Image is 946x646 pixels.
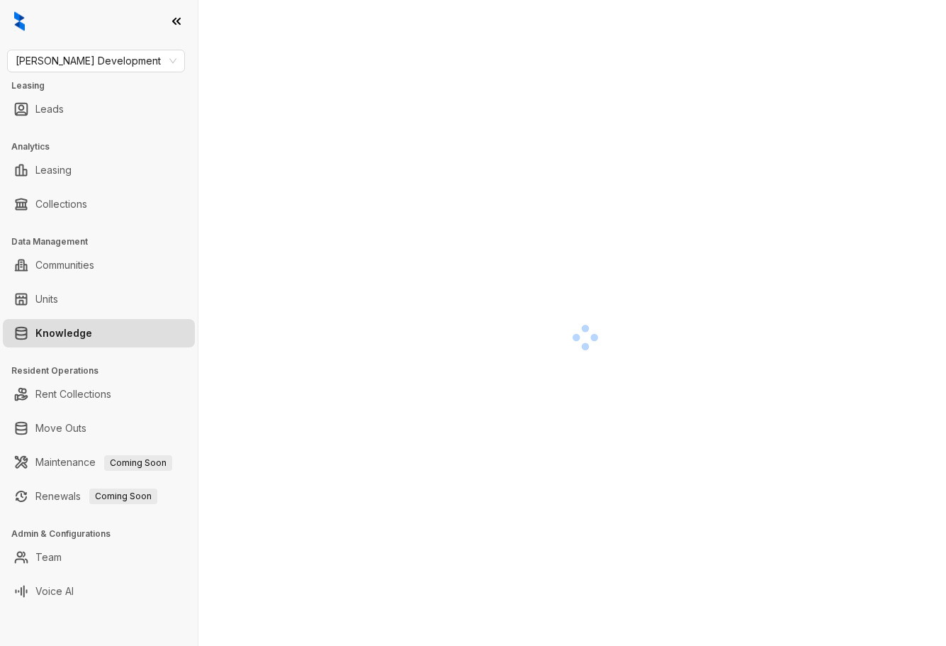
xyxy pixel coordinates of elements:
[3,251,195,279] li: Communities
[3,482,195,511] li: Renewals
[14,11,25,31] img: logo
[35,319,92,347] a: Knowledge
[104,455,172,471] span: Coming Soon
[3,156,195,184] li: Leasing
[11,528,198,540] h3: Admin & Configurations
[3,285,195,313] li: Units
[35,543,62,572] a: Team
[35,577,74,606] a: Voice AI
[11,140,198,153] h3: Analytics
[3,414,195,442] li: Move Outs
[3,380,195,408] li: Rent Collections
[35,156,72,184] a: Leasing
[89,489,157,504] span: Coming Soon
[35,380,111,408] a: Rent Collections
[35,482,157,511] a: RenewalsComing Soon
[35,414,86,442] a: Move Outs
[11,79,198,92] h3: Leasing
[35,285,58,313] a: Units
[35,190,87,218] a: Collections
[11,364,198,377] h3: Resident Operations
[3,543,195,572] li: Team
[16,50,176,72] span: Davis Development
[3,95,195,123] li: Leads
[35,251,94,279] a: Communities
[3,190,195,218] li: Collections
[3,577,195,606] li: Voice AI
[3,448,195,477] li: Maintenance
[3,319,195,347] li: Knowledge
[35,95,64,123] a: Leads
[11,235,198,248] h3: Data Management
